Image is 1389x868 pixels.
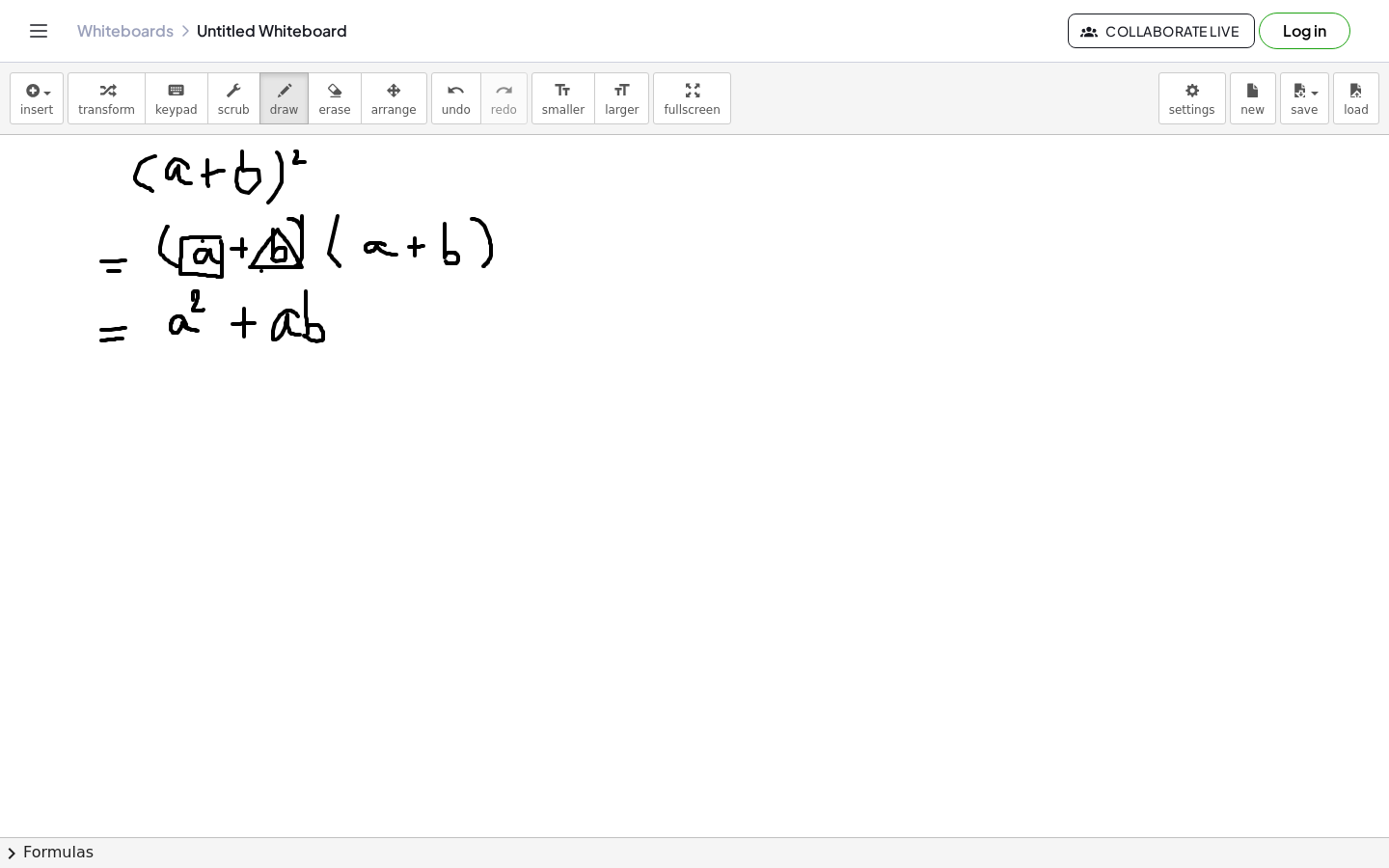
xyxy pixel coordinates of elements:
[218,103,250,117] span: scrub
[653,72,730,124] button: fullscreen
[23,15,54,46] button: Toggle navigation
[20,103,53,117] span: insert
[480,72,528,124] button: redoredo
[554,79,572,102] i: format_size
[1158,72,1226,124] button: settings
[1291,103,1318,117] span: save
[447,79,465,102] i: undo
[318,103,350,117] span: erase
[270,103,299,117] span: draw
[1084,22,1239,40] span: Collaborate Live
[1259,13,1350,49] button: Log in
[613,79,631,102] i: format_size
[431,72,481,124] button: undoundo
[1068,14,1255,48] button: Collaborate Live
[1169,103,1215,117] span: settings
[308,72,361,124] button: erase
[1280,72,1329,124] button: save
[361,72,427,124] button: arrange
[491,103,517,117] span: redo
[68,72,146,124] button: transform
[259,72,310,124] button: draw
[371,103,417,117] span: arrange
[1230,72,1276,124] button: new
[10,72,64,124] button: insert
[442,103,471,117] span: undo
[1344,103,1369,117] span: load
[77,21,174,41] a: Whiteboards
[207,72,260,124] button: scrub
[594,72,649,124] button: format_sizelarger
[145,72,208,124] button: keyboardkeypad
[1333,72,1379,124] button: load
[155,103,198,117] span: keypad
[664,103,720,117] span: fullscreen
[531,72,595,124] button: format_sizesmaller
[605,103,639,117] span: larger
[542,103,585,117] span: smaller
[1240,103,1265,117] span: new
[78,103,135,117] span: transform
[495,79,513,102] i: redo
[167,79,185,102] i: keyboard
